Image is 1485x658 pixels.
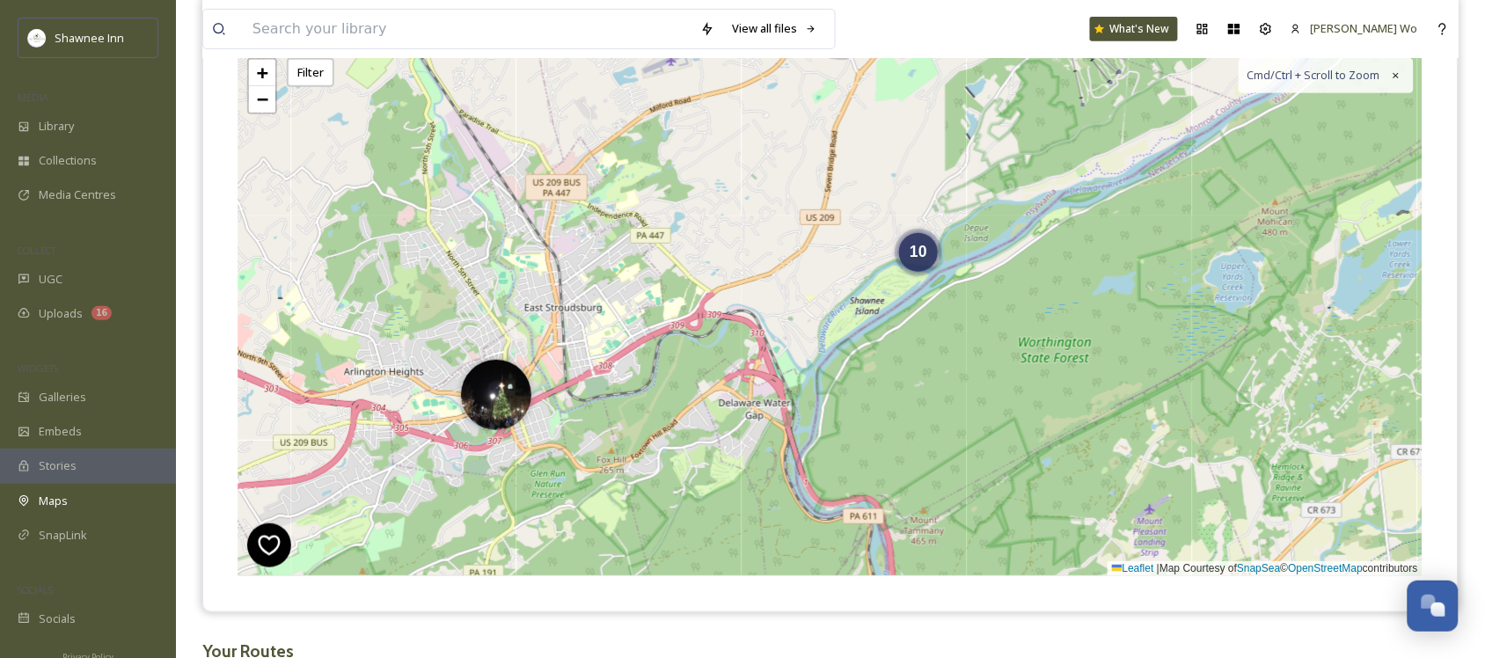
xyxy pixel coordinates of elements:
span: 10 [910,243,927,260]
img: Marker [461,360,531,430]
a: View all files [723,11,826,46]
span: Shawnee Inn [55,30,124,46]
div: Map Courtesy of © contributors [1108,561,1423,576]
span: COLLECT [18,244,55,257]
div: 16 [91,306,112,320]
span: | [1157,562,1159,574]
span: Library [39,118,74,135]
span: Socials [39,610,76,627]
div: 10 [899,233,938,272]
span: [PERSON_NAME] Wo [1311,20,1418,36]
span: Cmd/Ctrl + Scroll to Zoom [1247,67,1380,84]
span: Media Centres [39,186,116,203]
a: [PERSON_NAME] Wo [1282,11,1427,46]
span: + [257,62,268,84]
a: SnapSea [1237,562,1280,574]
span: UGC [39,271,62,288]
span: WIDGETS [18,362,58,375]
span: Collections [39,152,97,169]
span: Galleries [39,389,86,406]
span: Embeds [39,423,82,440]
input: Search your library [244,10,691,48]
a: Zoom out [249,86,275,113]
span: SnapLink [39,527,87,544]
span: SOCIALS [18,583,53,596]
a: Zoom in [249,60,275,86]
div: Filter [287,58,334,87]
span: Stories [39,457,77,474]
span: Maps [39,493,68,509]
span: Uploads [39,305,83,322]
img: shawnee-300x300.jpg [28,29,46,47]
span: − [257,88,268,110]
a: Leaflet [1112,562,1154,574]
a: What's New [1090,17,1178,41]
span: MEDIA [18,91,48,104]
button: Open Chat [1408,581,1459,632]
a: OpenStreetMap [1289,562,1364,574]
